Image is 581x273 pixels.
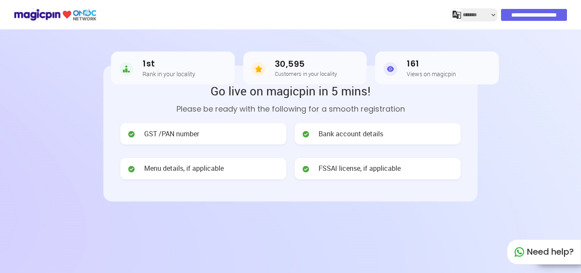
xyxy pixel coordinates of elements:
h5: Views on magicpin [407,71,456,77]
span: GST /PAN number [144,129,199,139]
p: Please be ready with the following for a smooth registration [120,103,461,115]
span: FSSAI license, if applicable [319,164,401,173]
h2: Go live on magicpin in 5 mins! [120,83,461,99]
img: check [302,165,310,173]
img: check [302,130,310,138]
span: Bank account details [319,129,383,139]
div: Need help? [507,239,581,264]
h3: 1st [142,59,195,69]
h5: Rank in your locality [142,71,195,77]
img: ondc-logo-new-small.8a59708e.svg [14,7,97,22]
h3: 161 [407,59,456,69]
img: check [127,130,136,138]
img: j2MGCQAAAABJRU5ErkJggg== [453,11,461,19]
h5: Customers in your locality [275,71,337,77]
img: Rank [120,60,133,78]
span: Menu details, if applicable [144,164,224,173]
img: check [127,165,136,173]
img: Views [384,60,397,78]
img: Customers [252,60,265,78]
h3: 30,595 [275,59,337,69]
img: whatapp_green.7240e66a.svg [514,247,524,257]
